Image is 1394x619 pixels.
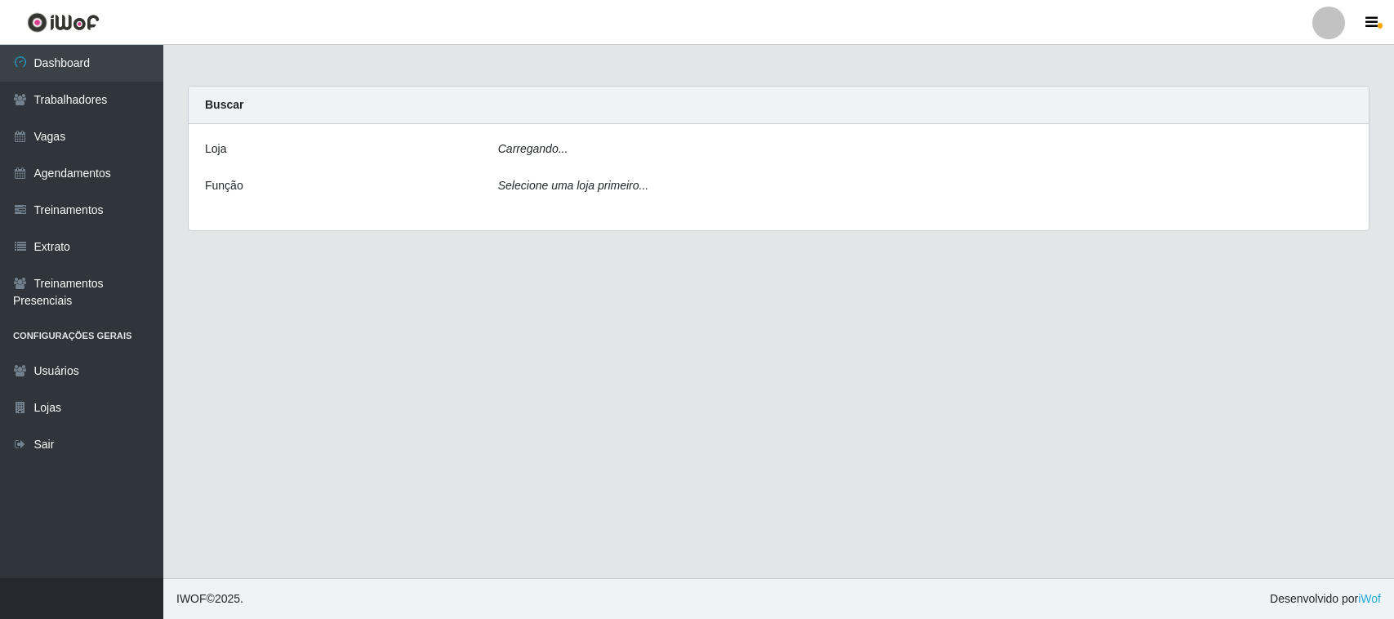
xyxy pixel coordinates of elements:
span: © 2025 . [176,590,243,608]
a: iWof [1358,592,1381,605]
label: Função [205,177,243,194]
img: CoreUI Logo [27,12,100,33]
strong: Buscar [205,98,243,111]
i: Carregando... [498,142,568,155]
i: Selecione uma loja primeiro... [498,179,648,192]
span: Desenvolvido por [1270,590,1381,608]
label: Loja [205,140,226,158]
span: IWOF [176,592,207,605]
